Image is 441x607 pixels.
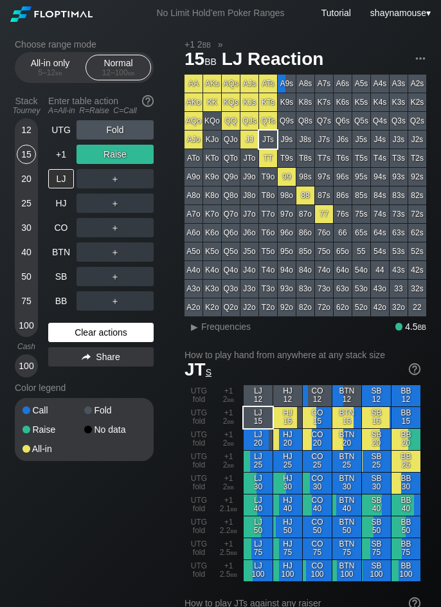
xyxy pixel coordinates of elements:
[201,322,251,332] span: Frequencies
[362,407,391,428] div: SB 15
[392,494,420,516] div: BB 40
[352,131,370,149] div: J5s
[371,149,389,167] div: T4s
[222,131,240,149] div: QJo
[17,194,36,213] div: 25
[334,131,352,149] div: J6s
[259,242,277,260] div: T5o
[334,298,352,316] div: 62o
[55,68,62,77] span: bb
[203,205,221,223] div: K7o
[222,75,240,93] div: AQs
[222,298,240,316] div: Q2o
[392,407,420,428] div: BB 15
[278,242,296,260] div: 95o
[184,359,212,379] span: JT
[273,494,302,516] div: HJ 40
[259,186,277,204] div: T8o
[315,168,333,186] div: 97s
[273,473,302,494] div: HJ 30
[371,112,389,130] div: Q4s
[184,516,213,538] div: UTG fold
[303,385,332,406] div: CO 12
[408,224,426,242] div: 62s
[222,168,240,186] div: Q9o
[392,385,420,406] div: BB 12
[352,168,370,186] div: 95s
[390,242,408,260] div: 53s
[296,149,314,167] div: T8s
[278,280,296,298] div: 93o
[203,224,221,242] div: K6o
[203,39,211,50] span: bb
[184,298,203,316] div: A2o
[408,131,426,149] div: J2s
[240,149,258,167] div: JTo
[240,75,258,93] div: AJs
[273,407,302,428] div: HJ 15
[296,168,314,186] div: 98s
[334,242,352,260] div: 65o
[259,261,277,279] div: T4o
[371,298,389,316] div: 42o
[48,347,154,367] div: Share
[278,205,296,223] div: 97o
[303,516,332,538] div: CO 50
[321,8,351,18] a: Tutorial
[184,350,420,360] h2: How to play hand from anywhere at any stack size
[296,242,314,260] div: 85o
[408,298,426,316] div: 22
[296,75,314,93] div: A8s
[315,75,333,93] div: A7s
[278,131,296,149] div: J9s
[244,451,273,472] div: LJ 25
[240,280,258,298] div: J3o
[76,194,154,213] div: ＋
[303,494,332,516] div: CO 40
[259,75,277,93] div: ATs
[240,224,258,242] div: J6o
[334,205,352,223] div: 76s
[184,385,213,406] div: UTG fold
[332,473,361,494] div: BTN 30
[203,112,221,130] div: KQo
[48,145,74,164] div: +1
[203,131,221,149] div: KJo
[203,242,221,260] div: K5o
[315,261,333,279] div: 74o
[259,205,277,223] div: T7o
[390,205,408,223] div: 73s
[259,93,277,111] div: KTs
[89,55,148,80] div: Normal
[371,205,389,223] div: 74s
[334,112,352,130] div: Q6s
[128,68,135,77] span: bb
[278,186,296,204] div: 98o
[315,280,333,298] div: 73o
[17,120,36,140] div: 12
[371,280,389,298] div: 43o
[23,68,77,77] div: 5 – 12
[184,131,203,149] div: AJo
[48,242,74,262] div: BTN
[84,425,146,434] div: No data
[17,356,36,376] div: 100
[408,205,426,223] div: 72s
[184,407,213,428] div: UTG fold
[48,323,154,342] div: Clear actions
[244,385,273,406] div: LJ 12
[203,280,221,298] div: K3o
[184,451,213,472] div: UTG fold
[315,149,333,167] div: T7s
[332,429,361,450] div: BTN 20
[240,93,258,111] div: KJs
[203,186,221,204] div: K8o
[240,112,258,130] div: QJs
[352,242,370,260] div: 55
[408,362,422,376] img: help.32db89a4.svg
[334,261,352,279] div: 64o
[296,93,314,111] div: K8s
[141,94,155,108] img: help.32db89a4.svg
[240,261,258,279] div: J4o
[390,280,408,298] div: 33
